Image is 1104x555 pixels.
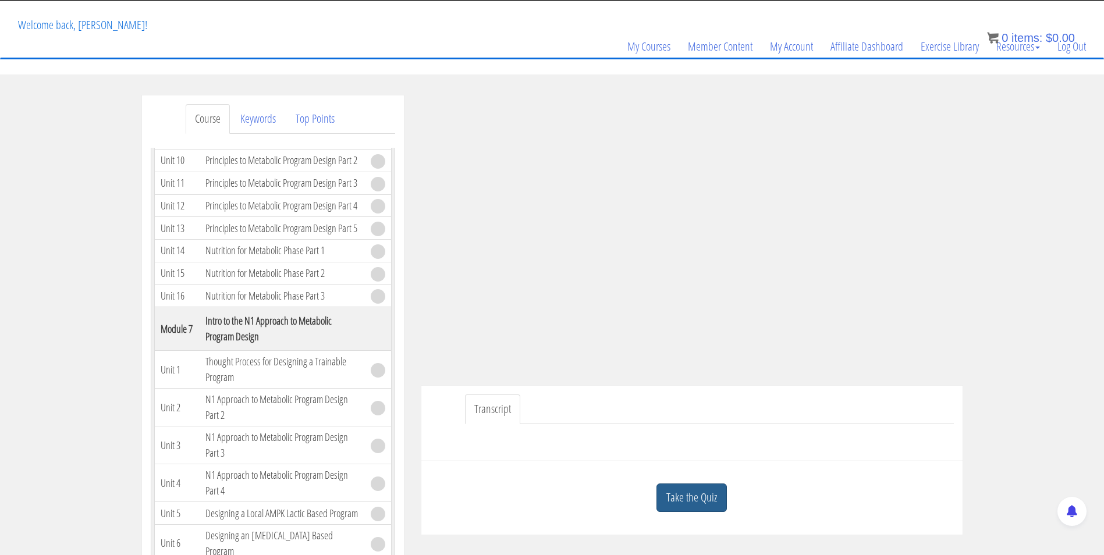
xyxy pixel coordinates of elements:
td: Principles to Metabolic Program Design Part 2 [200,150,365,172]
td: Unit 5 [154,502,200,525]
td: N1 Approach to Metabolic Program Design Part 4 [200,464,365,502]
span: $ [1046,31,1052,44]
a: My Account [761,19,822,74]
td: Unit 11 [154,172,200,194]
a: Keywords [231,104,285,134]
p: Welcome back, [PERSON_NAME]! [9,2,156,48]
a: 0 items: $0.00 [987,31,1075,44]
td: Unit 4 [154,464,200,502]
th: Module 7 [154,307,200,351]
td: Nutrition for Metabolic Phase Part 3 [200,284,365,307]
th: Intro to the N1 Approach to Metabolic Program Design [200,307,365,351]
td: Principles to Metabolic Program Design Part 3 [200,172,365,194]
td: Principles to Metabolic Program Design Part 5 [200,217,365,240]
td: Principles to Metabolic Program Design Part 4 [200,194,365,217]
td: Nutrition for Metabolic Phase Part 2 [200,262,365,284]
td: Unit 10 [154,150,200,172]
td: Unit 12 [154,194,200,217]
a: Course [186,104,230,134]
img: icon11.png [987,32,999,44]
bdi: 0.00 [1046,31,1075,44]
td: Unit 1 [154,351,200,389]
a: Resources [988,19,1049,74]
td: Unit 15 [154,262,200,284]
td: Unit 16 [154,284,200,307]
a: Log Out [1049,19,1095,74]
a: Member Content [679,19,761,74]
span: items: [1011,31,1042,44]
a: Take the Quiz [656,483,727,512]
td: Unit 14 [154,240,200,262]
td: Thought Process for Designing a Trainable Program [200,351,365,389]
a: Transcript [465,394,520,424]
span: 0 [1002,31,1008,44]
td: Nutrition for Metabolic Phase Part 1 [200,240,365,262]
a: Top Points [286,104,344,134]
a: My Courses [619,19,679,74]
a: Affiliate Dashboard [822,19,912,74]
td: Designing a Local AMPK Lactic Based Program [200,502,365,525]
a: Exercise Library [912,19,988,74]
td: N1 Approach to Metabolic Program Design Part 2 [200,389,365,426]
td: N1 Approach to Metabolic Program Design Part 3 [200,426,365,464]
td: Unit 2 [154,389,200,426]
td: Unit 3 [154,426,200,464]
td: Unit 13 [154,217,200,240]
